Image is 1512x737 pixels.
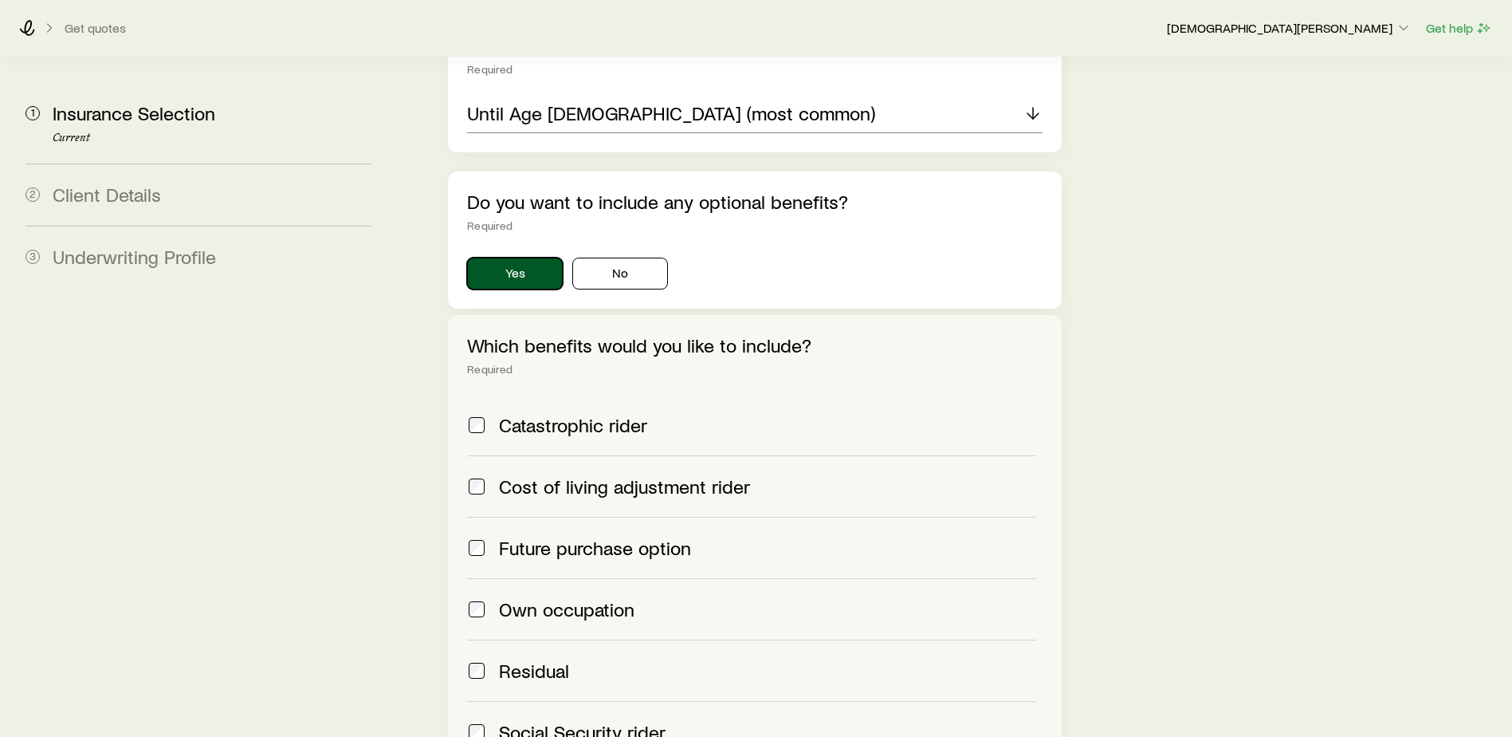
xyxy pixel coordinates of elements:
span: Residual [499,660,569,682]
span: Own occupation [499,598,634,621]
span: Client Details [53,183,161,206]
span: Catastrophic rider [499,414,647,436]
span: 2 [26,187,40,202]
p: [DEMOGRAPHIC_DATA][PERSON_NAME] [1167,20,1412,36]
button: Get help [1425,19,1493,37]
span: Underwriting Profile [53,245,216,268]
p: Current [53,132,371,144]
button: No [572,258,668,290]
div: Required [467,363,1043,376]
input: Residual [469,663,485,679]
button: Get quotes [64,21,127,36]
input: Future purchase option [469,540,485,556]
div: Required [467,219,1043,232]
button: Yes [467,258,563,290]
input: Catastrophic rider [469,417,485,433]
span: Future purchase option [499,537,691,559]
span: Insurance Selection [53,101,215,124]
p: Until Age [DEMOGRAPHIC_DATA] (most common) [467,102,875,124]
p: Which benefits would you like to include? [467,334,1043,357]
input: Cost of living adjustment rider [469,479,485,495]
span: Cost of living adjustment rider [499,475,750,498]
span: 1 [26,106,40,120]
button: [DEMOGRAPHIC_DATA][PERSON_NAME] [1166,19,1412,38]
div: Required [467,63,1043,76]
p: Do you want to include any optional benefits? [467,191,1043,213]
input: Own occupation [469,601,485,617]
span: 3 [26,250,40,264]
